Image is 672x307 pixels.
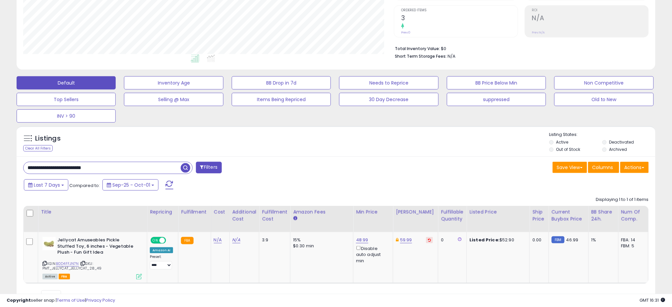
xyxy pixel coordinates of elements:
button: BB Drop in 7d [232,76,331,90]
span: N/A [448,53,456,59]
div: Fulfillable Quantity [441,209,464,222]
div: 3.9 [262,237,285,243]
div: Preset: [150,255,173,270]
a: 48.99 [356,237,368,243]
small: Prev: 0 [401,31,410,34]
small: FBM [552,236,565,243]
span: 46.99 [566,237,579,243]
button: Needs to Reprice [339,76,438,90]
label: Archived [609,147,627,152]
label: Deactivated [609,139,634,145]
div: 0 [441,237,461,243]
span: 2025-10-9 16:31 GMT [640,297,665,303]
h2: N/A [532,14,648,23]
div: Num of Comp. [621,209,645,222]
div: FBM: 5 [621,243,643,249]
div: Ship Price [532,209,546,222]
button: Selling @ Max [124,93,223,106]
span: FBA [59,274,70,279]
div: Repricing [150,209,175,215]
button: Non Competitive [554,76,653,90]
div: $0.30 min [293,243,348,249]
div: seller snap | | [7,297,115,304]
div: Clear All Filters [23,145,53,152]
span: Columns [592,164,613,171]
span: Sep-25 - Oct-01 [112,182,150,188]
b: Listed Price: [469,237,500,243]
label: Active [556,139,569,145]
button: Inventory Age [124,76,223,90]
span: OFF [165,238,176,243]
span: All listings currently available for purchase on Amazon [42,274,58,279]
small: Prev: N/A [532,31,545,34]
span: ROI [532,9,648,12]
div: Title [41,209,144,215]
button: Save View [553,162,587,173]
small: Amazon Fees. [293,215,297,221]
span: Ordered Items [401,9,518,12]
b: Total Inventory Value: [395,46,440,51]
div: Fulfillment Cost [262,209,287,222]
span: | SKU: PMT_JELLYCAT_JELLYCAT_28_49 [42,261,102,271]
div: Cost [214,209,227,215]
strong: Copyright [7,297,31,303]
div: [PERSON_NAME] [396,209,435,215]
h5: Listings [35,134,61,143]
small: FBA [181,237,193,244]
b: Short Term Storage Fees: [395,53,447,59]
li: $0 [395,44,644,52]
div: Additional Cost [232,209,257,222]
span: Last 7 Days [34,182,60,188]
button: Actions [620,162,649,173]
div: $52.90 [469,237,524,243]
div: 15% [293,237,348,243]
a: Privacy Policy [86,297,115,303]
button: Last 7 Days [24,179,68,191]
a: N/A [232,237,240,243]
button: BB Price Below Min [447,76,546,90]
button: Sep-25 - Oct-01 [102,179,158,191]
a: 59.99 [400,237,412,243]
button: Filters [196,162,222,173]
a: B0D4FFJN7N [56,261,79,267]
div: 0.00 [532,237,543,243]
div: FBA: 14 [621,237,643,243]
a: Terms of Use [57,297,85,303]
div: BB Share 24h. [591,209,616,222]
button: INV > 90 [17,109,116,123]
h2: 3 [401,14,518,23]
b: Jellycat Amuseables Pickle Stuffed Toy, 6 inches - Vegetable Plush - Fun Gift Idea [57,237,138,257]
button: Items Being Repriced [232,93,331,106]
span: ON [151,238,159,243]
div: Amazon AI [150,247,173,253]
div: ASIN: [42,237,142,279]
div: Min Price [356,209,390,215]
div: Fulfillment [181,209,208,215]
button: Top Sellers [17,93,116,106]
div: Disable auto adjust min [356,245,388,264]
button: Old to New [554,93,653,106]
div: Amazon Fees [293,209,350,215]
div: Current Buybox Price [552,209,586,222]
div: 1% [591,237,613,243]
button: suppressed [447,93,546,106]
div: Listed Price [469,209,527,215]
button: 30 Day Decrease [339,93,438,106]
span: Compared to: [69,182,100,189]
a: N/A [214,237,222,243]
label: Out of Stock [556,147,580,152]
button: Default [17,76,116,90]
div: Displaying 1 to 1 of 1 items [596,197,649,203]
img: 4132HqO+7wL._SL40_.jpg [42,237,56,250]
span: Show: entries [28,292,76,299]
button: Columns [588,162,619,173]
p: Listing States: [549,132,655,138]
